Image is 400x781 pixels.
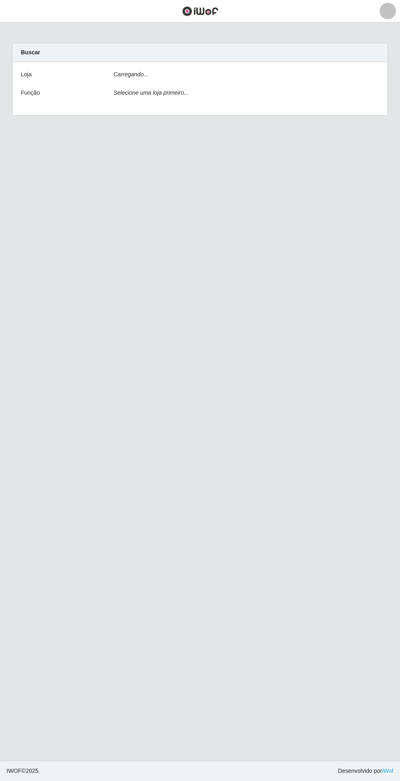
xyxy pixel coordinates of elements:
[113,89,189,96] i: Selecione uma loja primeiro...
[338,767,393,775] span: Desenvolvido por
[21,49,40,56] strong: Buscar
[21,89,40,97] label: Função
[382,768,393,774] a: iWof
[21,70,31,79] label: Loja
[113,71,149,78] i: Carregando...
[7,768,22,774] span: IWOF
[182,6,218,16] img: CoreUI Logo
[7,767,40,775] span: © 2025 .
